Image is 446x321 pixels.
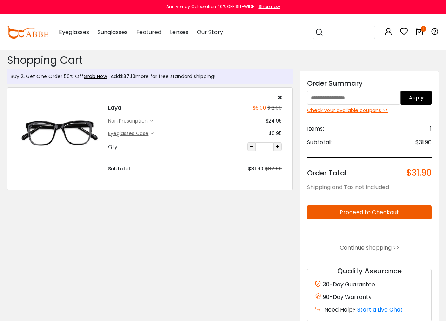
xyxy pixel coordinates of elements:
span: Order Total [307,168,347,178]
span: 1 [430,125,432,133]
button: Apply [400,91,432,105]
a: Start a Live Chat [357,306,403,314]
h2: Shopping Cart [7,54,293,67]
img: Laya [18,113,101,154]
a: Continue shopping >> [340,244,399,252]
button: - [247,142,256,151]
div: Eyeglasses Case [108,130,151,137]
button: + [273,142,282,151]
div: Anniversay Celebration 40% OFF SITEWIDE [166,4,254,10]
div: Subtotal [108,165,130,173]
div: 90-Day Warranty [314,292,424,301]
span: Items: [307,125,324,133]
div: $31.90 [248,165,264,173]
span: Need Help? [324,306,356,314]
span: Eyeglasses [59,28,89,36]
div: $12.00 [266,104,282,112]
span: Sunglasses [98,28,128,36]
span: $31.90 [406,168,432,178]
span: Subtotal: [307,138,332,147]
a: 1 [415,29,424,37]
div: non prescription [108,117,150,125]
span: Our Story [197,28,223,36]
div: $24.95 [266,117,282,125]
div: Buy 2, Get One Order 50% Off [11,73,107,80]
div: Check your available coupons >> [307,107,432,114]
div: Shop now [259,4,280,10]
span: Lenses [170,28,188,36]
span: Featured [136,28,161,36]
div: $0.95 [269,130,282,137]
div: Qty: [108,143,118,151]
h4: Laya [108,104,121,112]
i: 1 [421,26,426,32]
div: $37.90 [265,165,282,173]
div: $6.00 [253,104,266,112]
div: 30-Day Guarantee [314,280,424,289]
iframe: PayPal [307,225,432,238]
div: Shipping and Tax not included [307,183,432,191]
span: Quality Assurance [334,266,405,276]
span: $31.90 [415,138,432,147]
a: Shop now [255,4,280,9]
div: Add more for free standard shipping! [107,73,215,80]
div: Order Summary [307,78,432,89]
img: abbeglasses.com [7,26,48,39]
span: $37.10 [120,73,135,80]
a: Grab Now [84,73,107,80]
button: Proceed to Checkout [307,205,432,219]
